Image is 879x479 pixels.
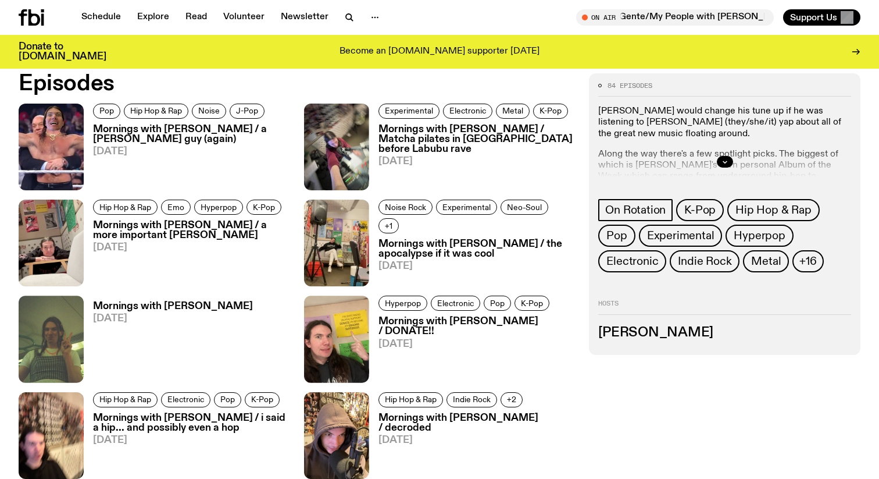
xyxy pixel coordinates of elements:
[167,203,184,211] span: Emo
[378,157,576,166] span: [DATE]
[201,203,237,211] span: Hyperpop
[378,125,576,154] h3: Mornings with [PERSON_NAME] / Matcha pilates in [GEOGRAPHIC_DATA] before Labubu rave
[167,395,204,404] span: Electronic
[378,261,576,271] span: [DATE]
[246,200,281,215] a: K-Pop
[161,200,191,215] a: Emo
[501,392,523,407] button: +2
[378,104,440,119] a: Experimental
[437,299,474,308] span: Electronic
[84,301,253,382] a: Mornings with [PERSON_NAME][DATE]
[606,255,658,268] span: Electronic
[304,392,369,479] img: Jim, wearing a hood, posing at the studio microphone
[598,225,635,247] a: Pop
[743,250,789,272] a: Metal
[598,300,851,314] h2: Hosts
[385,395,437,404] span: Hip Hop & Rap
[453,395,491,404] span: Indie Rock
[676,199,724,221] a: K-Pop
[735,204,811,217] span: Hip Hop & Rap
[790,12,837,23] span: Support Us
[19,104,84,190] img: A poor photoshop of Jim's face onto the body of Seth Rollins, who is holding the WWE World Heavyw...
[369,413,576,479] a: Mornings with [PERSON_NAME] / decroded[DATE]
[93,125,290,144] h3: Mornings with [PERSON_NAME] / a [PERSON_NAME] guy (again)
[369,317,576,382] a: Mornings with [PERSON_NAME] / DONATE!![DATE]
[378,392,443,407] a: Hip Hop & Rap
[230,104,265,119] a: J-Pop
[220,395,235,404] span: Pop
[533,104,568,119] a: K-Pop
[783,9,860,26] button: Support Us
[340,47,539,57] p: Become an [DOMAIN_NAME] supporter [DATE]
[304,200,369,286] img: Jim sitting on the small couch in the studio. They have their legs crossed and are smiling at the...
[799,255,816,268] span: +16
[378,435,576,445] span: [DATE]
[99,395,151,404] span: Hip Hop & Rap
[539,107,562,115] span: K-Pop
[378,339,576,349] span: [DATE]
[792,250,823,272] button: +16
[442,203,491,211] span: Experimental
[274,9,335,26] a: Newsletter
[608,83,652,89] span: 84 episodes
[684,204,716,217] span: K-Pop
[253,203,275,211] span: K-Pop
[19,200,84,286] img: Jim leaning their chin on the arm of the couch in the fbi studio.
[385,203,426,211] span: Noise Rock
[124,104,188,119] a: Hip Hop & Rap
[385,107,433,115] span: Experimental
[598,250,666,272] a: Electronic
[378,296,427,311] a: Hyperpop
[378,413,576,433] h3: Mornings with [PERSON_NAME] / decroded
[605,204,666,217] span: On Rotation
[378,239,576,259] h3: Mornings with [PERSON_NAME] / the apocalypse if it was cool
[589,13,768,22] span: Tune in live
[606,229,627,242] span: Pop
[446,392,497,407] a: Indie Rock
[727,199,819,221] a: Hip Hop & Rap
[19,296,84,382] img: Jim Kretschmer in a really cute outfit with cute braids, standing on a train holding up a peace s...
[93,147,290,157] span: [DATE]
[385,299,421,308] span: Hyperpop
[93,435,290,445] span: [DATE]
[678,255,731,268] span: Indie Rock
[507,203,542,211] span: Neo-Soul
[236,107,258,115] span: J-Pop
[514,296,549,311] a: K-Pop
[378,317,576,336] h3: Mornings with [PERSON_NAME] / DONATE!!
[178,9,214,26] a: Read
[84,125,290,190] a: Mornings with [PERSON_NAME] / a [PERSON_NAME] guy (again)[DATE]
[93,314,253,324] span: [DATE]
[369,239,576,286] a: Mornings with [PERSON_NAME] / the apocalypse if it was cool[DATE]
[214,392,241,407] a: Pop
[521,299,543,308] span: K-Pop
[74,9,128,26] a: Schedule
[93,392,158,407] a: Hip Hop & Rap
[161,392,210,407] a: Electronic
[84,221,290,286] a: Mornings with [PERSON_NAME] / a more important [PERSON_NAME][DATE]
[751,255,781,268] span: Metal
[726,225,793,247] a: Hyperpop
[93,301,253,311] h3: Mornings with [PERSON_NAME]
[99,203,151,211] span: Hip Hop & Rap
[84,413,290,479] a: Mornings with [PERSON_NAME] / i said a hip... and possibly even a hop[DATE]
[245,392,280,407] a: K-Pop
[378,200,433,215] a: Noise Rock
[130,107,182,115] span: Hip Hop & Rap
[93,221,290,240] h3: Mornings with [PERSON_NAME] / a more important [PERSON_NAME]
[19,42,106,62] h3: Donate to [DOMAIN_NAME]
[216,9,271,26] a: Volunteer
[449,107,486,115] span: Electronic
[431,296,480,311] a: Electronic
[130,9,176,26] a: Explore
[647,229,714,242] span: Experimental
[507,395,516,404] span: +2
[93,200,158,215] a: Hip Hop & Rap
[194,200,243,215] a: Hyperpop
[93,243,290,253] span: [DATE]
[443,104,492,119] a: Electronic
[490,299,505,308] span: Pop
[502,107,523,115] span: Metal
[99,107,114,115] span: Pop
[304,296,369,382] img: A selfie of Jim pulling a serious face and pointing at a sign in the fbi radio studio which says ...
